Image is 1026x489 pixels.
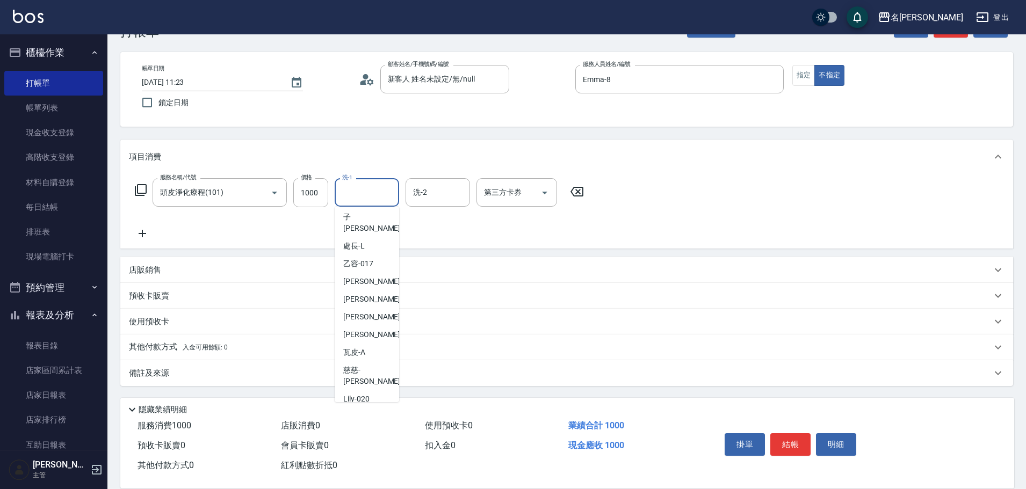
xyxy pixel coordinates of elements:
[9,459,30,480] img: Person
[4,244,103,269] a: 現場電腦打卡
[266,184,283,201] button: Open
[343,347,365,358] span: 瓦皮 -A
[120,257,1013,283] div: 店販銷售
[139,404,187,415] p: 隱藏業績明細
[343,294,411,305] span: [PERSON_NAME] -18
[343,393,370,405] span: Lily -020
[4,195,103,220] a: 每日結帳
[138,440,185,450] span: 預收卡販賣 0
[568,420,624,430] span: 業績合計 1000
[120,309,1013,334] div: 使用預收卡
[568,440,624,450] span: 現金應收 1000
[343,258,373,269] span: 乙容 -017
[281,420,320,430] span: 店販消費 0
[142,64,164,72] label: 帳單日期
[142,74,279,91] input: YYYY/MM/DD hh:mm
[4,71,103,96] a: 打帳單
[129,341,228,353] p: 其他付款方式
[129,290,169,302] p: 預收卡販賣
[343,276,415,287] span: [PERSON_NAME] -018
[536,184,553,201] button: Open
[13,10,44,23] img: Logo
[343,311,411,323] span: [PERSON_NAME] -18
[972,8,1013,27] button: 登出
[847,6,868,28] button: save
[425,420,473,430] span: 使用預收卡 0
[129,316,169,327] p: 使用預收卡
[4,170,103,195] a: 材料自購登錄
[138,420,191,430] span: 服務消費 1000
[138,460,194,470] span: 其他付款方式 0
[792,65,815,86] button: 指定
[873,6,967,28] button: 名[PERSON_NAME]
[4,96,103,120] a: 帳單列表
[4,333,103,358] a: 報表目錄
[4,39,103,67] button: 櫃檯作業
[301,173,312,181] label: 價格
[4,383,103,407] a: 店家日報表
[814,65,844,86] button: 不指定
[160,173,196,181] label: 服務名稱/代號
[4,433,103,457] a: 互助日報表
[343,240,365,252] span: 處長 -L
[4,145,103,170] a: 高階收支登錄
[33,470,88,480] p: 主管
[343,211,411,234] span: 子[PERSON_NAME] -22
[343,329,411,340] span: [PERSON_NAME] -19
[4,407,103,432] a: 店家排行榜
[425,440,456,450] span: 扣入金 0
[4,274,103,302] button: 預約管理
[725,433,765,456] button: 掛單
[129,151,161,163] p: 項目消費
[120,140,1013,174] div: 項目消費
[4,120,103,145] a: 現金收支登錄
[129,368,169,379] p: 備註及來源
[33,459,88,470] h5: [PERSON_NAME]
[4,358,103,383] a: 店家區間累計表
[343,364,400,387] span: 慈慈 -[PERSON_NAME]
[388,60,449,68] label: 顧客姓名/手機號碼/編號
[4,220,103,244] a: 排班表
[281,460,337,470] span: 紅利點數折抵 0
[183,344,228,351] span: 入金可用餘額: 0
[4,301,103,329] button: 報表及分析
[816,433,856,456] button: 明細
[583,60,630,68] label: 服務人員姓名/編號
[342,173,352,181] label: 洗-1
[284,70,309,96] button: Choose date, selected date is 2025-10-06
[770,433,811,456] button: 結帳
[120,334,1013,360] div: 其他付款方式入金可用餘額: 0
[158,97,189,108] span: 鎖定日期
[129,265,161,276] p: 店販銷售
[120,283,1013,309] div: 預收卡販賣
[891,11,963,24] div: 名[PERSON_NAME]
[120,360,1013,386] div: 備註及來源
[281,440,329,450] span: 會員卡販賣 0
